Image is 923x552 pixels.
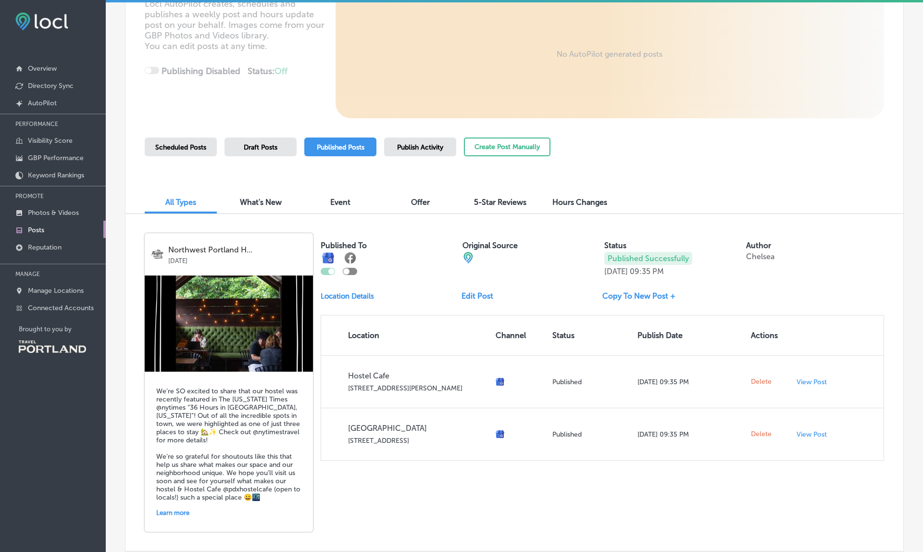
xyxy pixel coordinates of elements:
p: Posts [28,226,44,234]
p: Manage Locations [28,287,84,295]
img: fda3e92497d09a02dc62c9cd864e3231.png [15,13,68,30]
a: View Post [797,430,835,439]
span: Event [330,198,350,207]
img: cba84b02adce74ede1fb4a8549a95eca.png [462,252,474,263]
th: Location [321,315,492,355]
th: Channel [492,315,549,355]
p: Connected Accounts [28,304,94,312]
label: Author [746,241,771,250]
p: GBP Performance [28,154,84,162]
span: Hours Changes [552,198,607,207]
p: Chelsea [746,252,774,261]
p: [DATE] 09:35 PM [637,430,743,439]
span: Scheduled Posts [155,143,206,151]
span: Publish Activity [397,143,443,151]
p: Published Successfully [604,252,692,265]
p: Published [552,378,630,386]
p: Directory Sync [28,82,74,90]
img: 4154b83c-5726-4885-8082-e575ad19b9271.jpg [145,276,313,372]
label: Original Source [462,241,518,250]
label: Status [604,241,626,250]
p: Hostel Cafe [348,371,488,380]
p: View Post [797,430,827,439]
p: Visibility Score [28,137,73,145]
p: Northwest Portland H... [168,246,306,254]
span: 5-Star Reviews [474,198,526,207]
p: [DATE] 09:35 PM [637,378,743,386]
a: Copy To New Post + [602,291,683,301]
th: Status [549,315,634,355]
span: What's New [240,198,282,207]
button: Create Post Manually [464,138,550,156]
p: Overview [28,64,57,73]
th: Publish Date [634,315,747,355]
span: Offer [411,198,430,207]
label: Published To [321,241,367,250]
p: [STREET_ADDRESS][PERSON_NAME] [348,384,488,392]
span: Delete [751,377,772,386]
p: [GEOGRAPHIC_DATA] [348,424,488,433]
span: All Types [165,198,196,207]
p: Photos & Videos [28,209,79,217]
img: Travel Portland [19,340,86,353]
span: Published Posts [317,143,364,151]
span: Delete [751,430,772,439]
p: Keyword Rankings [28,171,84,179]
p: [DATE] [168,254,306,264]
p: Published [552,430,630,439]
span: Draft Posts [244,143,277,151]
p: Reputation [28,243,62,251]
p: Brought to you by [19,326,106,333]
h5: We’re SO excited to share that our hostel was recently featured in The [US_STATE] Times @nytimes ... [156,387,301,502]
img: logo [151,249,163,261]
th: Actions [747,315,793,355]
p: [STREET_ADDRESS] [348,437,488,445]
a: Edit Post [461,291,501,301]
p: View Post [797,378,827,386]
a: View Post [797,378,835,386]
p: [DATE] [604,267,628,276]
p: 09:35 PM [630,267,664,276]
p: AutoPilot [28,99,57,107]
p: Location Details [321,292,374,301]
